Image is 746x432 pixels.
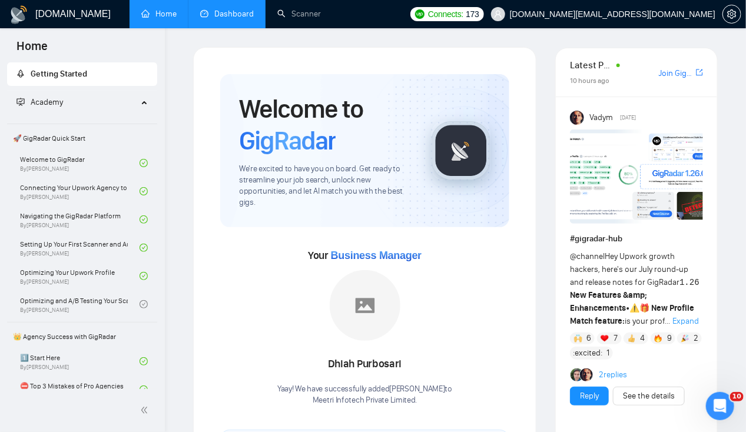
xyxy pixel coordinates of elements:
[16,97,63,107] span: Academy
[623,390,675,403] a: See the details
[494,10,502,18] span: user
[239,93,413,157] h1: Welcome to
[570,251,699,326] span: Hey Upwork growth hackers, here's our July round-up and release notes for GigRadar • is your prof...
[20,377,140,403] a: ⛔ Top 3 Mistakes of Pro Agencies
[20,150,140,176] a: Welcome to GigRadarBy[PERSON_NAME]
[722,9,741,19] a: setting
[239,125,336,157] span: GigRadar
[570,232,703,245] h1: # gigradar-hub
[667,333,672,344] span: 9
[466,8,479,21] span: 173
[580,390,599,403] a: Reply
[672,316,699,326] span: Expand
[415,9,425,19] img: upwork-logo.png
[140,357,148,365] span: check-circle
[330,270,400,341] img: placeholder.png
[277,354,452,374] div: Dhiah Purbosari
[20,348,140,374] a: 1️⃣ Start HereBy[PERSON_NAME]
[16,69,25,78] span: rocket
[570,111,584,125] img: Vadym
[277,395,452,406] p: Meetri Infotech Private Limited .
[140,187,148,195] span: check-circle
[8,127,156,150] span: 🚀 GigRadar Quick Start
[706,392,734,420] iframe: Intercom live chat
[31,69,87,79] span: Getting Started
[654,334,662,343] img: 🔥
[331,250,422,261] span: Business Manager
[696,67,703,78] a: export
[141,9,177,19] a: homeHome
[20,207,140,232] a: Navigating the GigRadar PlatformBy[PERSON_NAME]
[696,68,703,77] span: export
[200,9,254,19] a: dashboardDashboard
[140,244,148,252] span: check-circle
[639,303,649,313] span: 🎁
[629,303,639,313] span: ⚠️
[613,387,685,406] button: See the details
[574,334,582,343] img: 🙌
[20,235,140,261] a: Setting Up Your First Scanner and Auto-BidderBy[PERSON_NAME]
[614,333,618,344] span: 7
[20,291,140,317] a: Optimizing and A/B Testing Your Scanner for Better ResultsBy[PERSON_NAME]
[573,347,603,360] span: :excited:
[570,251,605,261] span: @channel
[20,178,140,204] a: Connecting Your Upwork Agency to GigRadarBy[PERSON_NAME]
[570,58,612,72] span: Latest Posts from the GigRadar Community
[587,333,592,344] span: 6
[140,300,148,308] span: check-circle
[679,278,699,287] code: 1.26
[570,387,609,406] button: Reply
[621,112,636,123] span: [DATE]
[277,384,452,406] div: Yaay! We have successfully added [PERSON_NAME] to
[570,290,647,313] strong: New Features &amp; Enhancements
[571,368,583,381] img: Alex B
[140,404,152,416] span: double-left
[7,38,57,62] span: Home
[628,334,636,343] img: 👍
[723,9,741,19] span: setting
[7,62,157,86] li: Getting Started
[277,9,321,19] a: searchScanner
[659,67,694,80] a: Join GigRadar Slack Community
[20,263,140,289] a: Optimizing Your Upwork ProfileBy[PERSON_NAME]
[31,97,63,107] span: Academy
[589,111,613,124] span: Vadym
[140,159,148,167] span: check-circle
[599,369,627,381] a: 2replies
[8,325,156,348] span: 👑 Agency Success with GigRadar
[601,334,609,343] img: ❤️
[308,249,422,262] span: Your
[641,333,645,344] span: 4
[140,215,148,224] span: check-circle
[428,8,463,21] span: Connects:
[570,129,711,224] img: F09AC4U7ATU-image.png
[140,272,148,280] span: check-circle
[730,392,744,401] span: 10
[570,77,609,85] span: 10 hours ago
[694,333,699,344] span: 2
[239,164,413,208] span: We're excited to have you on board. Get ready to streamline your job search, unlock new opportuni...
[681,334,689,343] img: 🎉
[9,5,28,24] img: logo
[432,121,490,180] img: gigradar-logo.png
[722,5,741,24] button: setting
[16,98,25,106] span: fund-projection-screen
[607,347,610,359] span: 1
[140,386,148,394] span: check-circle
